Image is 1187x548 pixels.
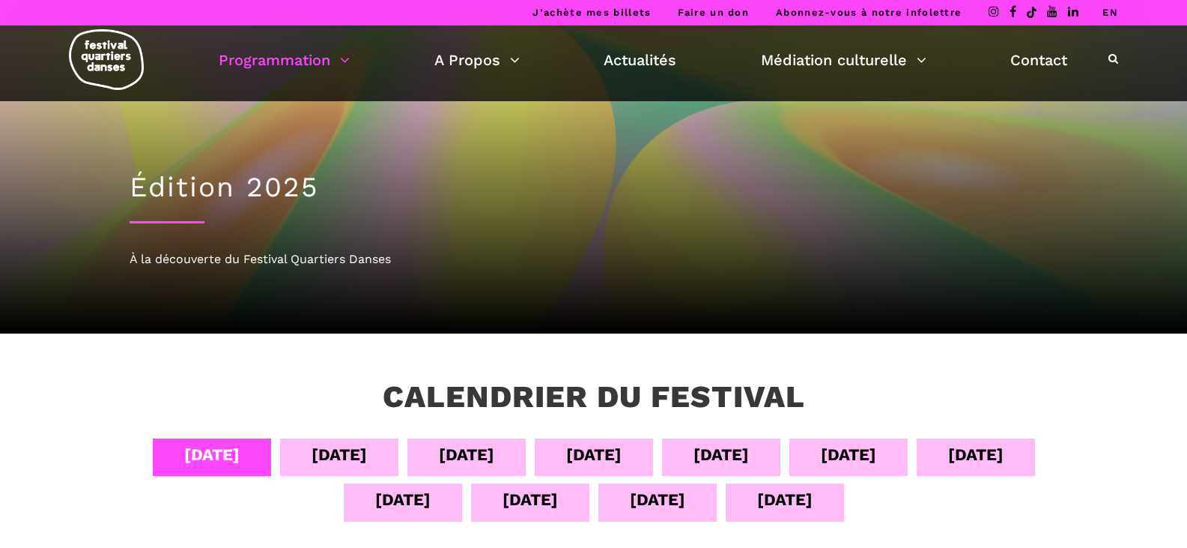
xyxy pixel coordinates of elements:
[130,250,1058,269] div: À la découverte du Festival Quartiers Danses
[1102,7,1118,18] a: EN
[693,442,749,468] div: [DATE]
[184,442,240,468] div: [DATE]
[821,442,876,468] div: [DATE]
[434,47,520,73] a: A Propos
[130,171,1058,204] h1: Édition 2025
[312,442,367,468] div: [DATE]
[383,379,805,416] h3: Calendrier du festival
[604,47,676,73] a: Actualités
[219,47,350,73] a: Programmation
[503,487,558,513] div: [DATE]
[439,442,494,468] div: [DATE]
[776,7,962,18] a: Abonnez-vous à notre infolettre
[375,487,431,513] div: [DATE]
[761,47,926,73] a: Médiation culturelle
[678,7,749,18] a: Faire un don
[566,442,622,468] div: [DATE]
[1010,47,1067,73] a: Contact
[757,487,813,513] div: [DATE]
[948,442,1004,468] div: [DATE]
[532,7,651,18] a: J’achète mes billets
[630,487,685,513] div: [DATE]
[69,29,144,90] img: logo-fqd-med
